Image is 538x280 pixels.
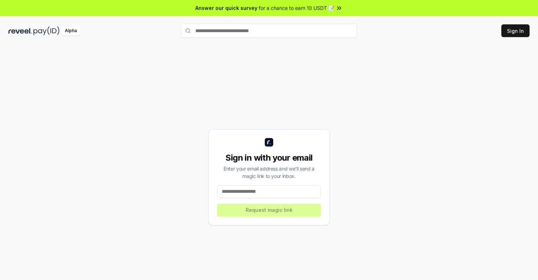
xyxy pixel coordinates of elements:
[195,4,257,12] span: Answer our quick survey
[61,26,81,35] div: Alpha
[8,26,32,35] img: reveel_dark
[259,4,334,12] span: for a chance to earn 10 USDT 📝
[217,165,321,180] div: Enter your email address and we’ll send a magic link to your inbox.
[501,24,530,37] button: Sign In
[265,138,273,147] img: logo_small
[33,26,60,35] img: pay_id
[217,152,321,163] div: Sign in with your email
